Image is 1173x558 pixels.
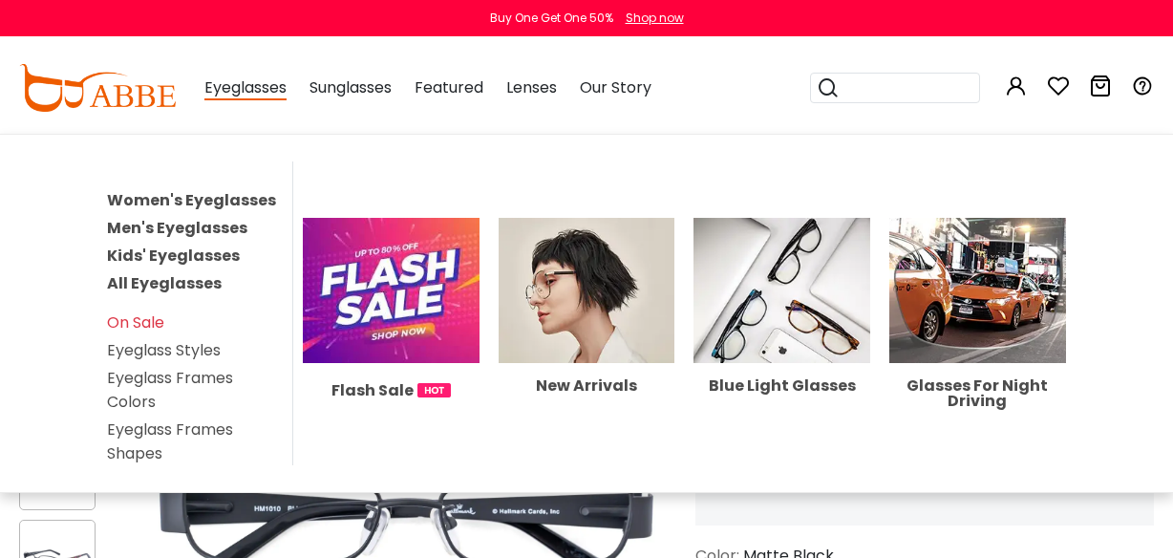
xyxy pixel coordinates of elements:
[107,245,240,267] a: Kids' Eyeglasses
[693,278,870,394] a: Blue Light Glasses
[107,217,247,239] a: Men's Eyeglasses
[107,189,276,211] a: Women's Eyeglasses
[417,383,451,397] img: 1724998894317IetNH.gif
[580,76,651,98] span: Our Story
[499,378,675,394] div: New Arrivals
[107,367,233,413] a: Eyeglass Frames Colors
[693,218,870,364] img: Blue Light Glasses
[616,10,684,26] a: Shop now
[415,76,483,98] span: Featured
[204,76,287,100] span: Eyeglasses
[107,418,233,464] a: Eyeglass Frames Shapes
[889,378,1066,409] div: Glasses For Night Driving
[309,76,392,98] span: Sunglasses
[499,218,675,364] img: New Arrivals
[107,311,164,333] a: On Sale
[506,76,557,98] span: Lenses
[303,218,480,364] img: Flash Sale
[107,272,222,294] a: All Eyeglasses
[499,278,675,394] a: New Arrivals
[626,10,684,27] div: Shop now
[889,218,1066,364] img: Glasses For Night Driving
[490,10,613,27] div: Buy One Get One 50%
[889,278,1066,409] a: Glasses For Night Driving
[303,278,480,402] a: Flash Sale
[331,378,414,402] span: Flash Sale
[19,64,176,112] img: abbeglasses.com
[693,378,870,394] div: Blue Light Glasses
[107,339,221,361] a: Eyeglass Styles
